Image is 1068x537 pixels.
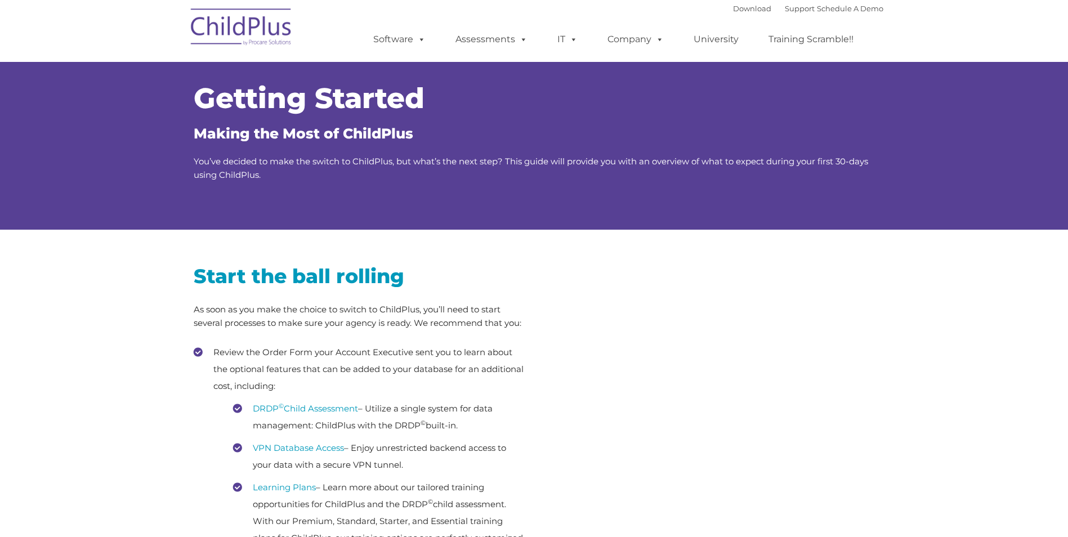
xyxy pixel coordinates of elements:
[444,28,539,51] a: Assessments
[362,28,437,51] a: Software
[682,28,750,51] a: University
[233,400,526,434] li: – Utilize a single system for data management: ChildPlus with the DRDP built-in.
[185,1,298,57] img: ChildPlus by Procare Solutions
[194,263,526,289] h2: Start the ball rolling
[253,482,316,493] a: Learning Plans
[757,28,865,51] a: Training Scramble!!
[253,403,358,414] a: DRDP©Child Assessment
[253,442,344,453] a: VPN Database Access
[194,303,526,330] p: As soon as you make the choice to switch to ChildPlus, you’ll need to start several processes to ...
[546,28,589,51] a: IT
[785,4,815,13] a: Support
[733,4,771,13] a: Download
[194,81,424,115] span: Getting Started
[194,156,868,180] span: You’ve decided to make the switch to ChildPlus, but what’s the next step? This guide will provide...
[279,402,284,410] sup: ©
[428,498,433,505] sup: ©
[733,4,883,13] font: |
[421,419,426,427] sup: ©
[233,440,526,473] li: – Enjoy unrestricted backend access to your data with a secure VPN tunnel.
[596,28,675,51] a: Company
[194,125,413,142] span: Making the Most of ChildPlus
[817,4,883,13] a: Schedule A Demo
